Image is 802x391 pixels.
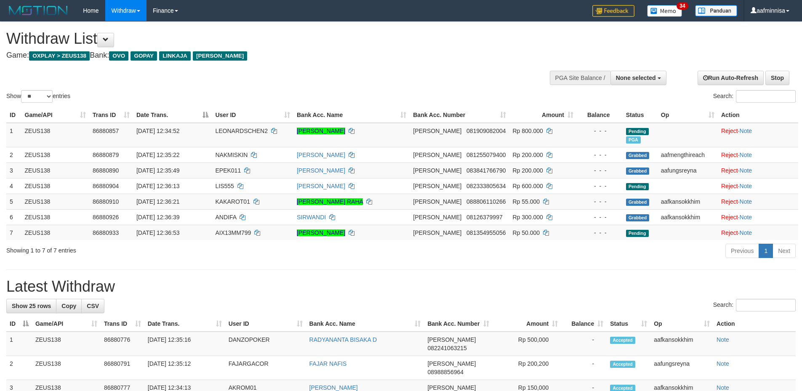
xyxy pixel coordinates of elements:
a: Note [740,152,752,158]
div: - - - [580,151,619,159]
td: · [718,194,798,209]
span: [DATE] 12:36:13 [136,183,179,189]
td: aafungsreyna [658,162,718,178]
th: User ID: activate to sort column ascending [225,316,306,332]
div: - - - [580,229,619,237]
span: [PERSON_NAME] [413,229,461,236]
span: Accepted [610,361,635,368]
span: 86880857 [93,128,119,134]
span: Grabbed [626,199,650,206]
a: Previous [725,244,759,258]
span: None selected [616,74,656,81]
td: - [561,356,607,380]
th: Balance [577,107,623,123]
span: 86880926 [93,214,119,221]
td: ZEUS138 [21,209,89,225]
span: [DATE] 12:35:22 [136,152,179,158]
span: Copy 082333805634 to clipboard [466,183,506,189]
span: LIS555 [215,183,234,189]
select: Showentries [21,90,53,103]
span: 86880933 [93,229,119,236]
div: - - - [580,182,619,190]
span: Copy 08126379997 to clipboard [466,214,503,221]
span: Grabbed [626,152,650,159]
span: [DATE] 12:35:49 [136,167,179,174]
th: ID [6,107,21,123]
span: [PERSON_NAME] [193,51,247,61]
span: 34 [677,2,688,10]
a: Reject [721,167,738,174]
span: 86880879 [93,152,119,158]
a: Reject [721,128,738,134]
td: ZEUS138 [32,356,101,380]
span: [PERSON_NAME] [427,384,476,391]
span: Marked by aafRornrotha [626,136,641,144]
td: 2 [6,147,21,162]
th: Trans ID: activate to sort column ascending [101,316,144,332]
th: Action [718,107,798,123]
th: Date Trans.: activate to sort column descending [133,107,212,123]
td: aafmengthireach [658,147,718,162]
span: OXPLAY > ZEUS138 [29,51,90,61]
span: [DATE] 12:36:21 [136,198,179,205]
span: Copy 082241063215 to clipboard [427,345,466,351]
span: [DATE] 12:36:53 [136,229,179,236]
span: Grabbed [626,168,650,175]
a: Reject [721,183,738,189]
span: Rp 800.000 [513,128,543,134]
span: Pending [626,230,649,237]
span: [PERSON_NAME] [413,167,461,174]
td: · [718,225,798,240]
td: [DATE] 12:35:12 [144,356,225,380]
span: [PERSON_NAME] [413,128,461,134]
td: Rp 200,200 [493,356,561,380]
a: Copy [56,299,82,313]
span: CSV [87,303,99,309]
td: 5 [6,194,21,209]
td: · [718,178,798,194]
span: [PERSON_NAME] [413,198,461,205]
span: EPEK011 [215,167,241,174]
td: aafkansokkhim [650,332,713,356]
a: Reject [721,214,738,221]
a: Note [740,198,752,205]
span: [PERSON_NAME] [413,183,461,189]
img: MOTION_logo.png [6,4,70,17]
a: [PERSON_NAME] [297,152,345,158]
th: Game/API: activate to sort column ascending [21,107,89,123]
th: Op: activate to sort column ascending [650,316,713,332]
button: None selected [610,71,666,85]
span: KAKAROT01 [215,198,250,205]
div: Showing 1 to 7 of 7 entries [6,243,328,255]
label: Search: [713,299,796,311]
img: Button%20Memo.svg [647,5,682,17]
span: GOPAY [131,51,157,61]
th: Status: activate to sort column ascending [607,316,650,332]
th: Trans ID: activate to sort column ascending [89,107,133,123]
a: Reject [721,152,738,158]
th: Action [713,316,796,332]
span: Copy 081909082004 to clipboard [466,128,506,134]
td: 86880776 [101,332,144,356]
th: Game/API: activate to sort column ascending [32,316,101,332]
td: ZEUS138 [32,332,101,356]
a: Note [717,360,729,367]
a: Note [740,214,752,221]
td: 1 [6,123,21,147]
span: OVO [109,51,128,61]
td: DANZOPOKER [225,332,306,356]
img: panduan.png [695,5,737,16]
span: 86880910 [93,198,119,205]
td: · [718,209,798,225]
a: Run Auto-Refresh [698,71,764,85]
th: Status [623,107,658,123]
a: Show 25 rows [6,299,56,313]
a: Note [740,167,752,174]
span: Rp 600.000 [513,183,543,189]
span: [DATE] 12:34:52 [136,128,179,134]
td: - [561,332,607,356]
span: [PERSON_NAME] [413,214,461,221]
label: Search: [713,90,796,103]
td: 86880791 [101,356,144,380]
th: Bank Acc. Number: activate to sort column ascending [410,107,509,123]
